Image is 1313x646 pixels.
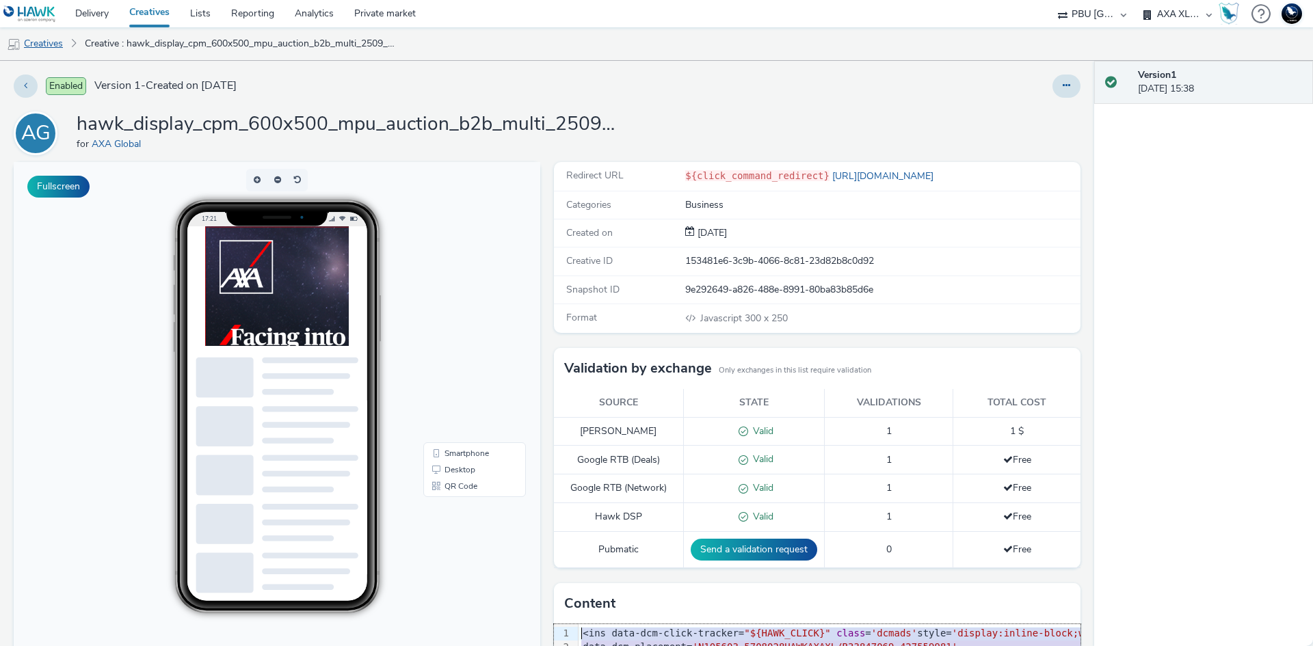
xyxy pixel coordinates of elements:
[1219,3,1245,25] a: Hawk Academy
[431,320,464,328] span: QR Code
[744,628,830,638] span: "${HAWK_CLICK}"
[1138,68,1176,81] strong: Version 1
[3,5,56,23] img: undefined Logo
[1138,68,1302,96] div: [DATE] 15:38
[685,170,830,181] code: ${click_command_redirect}
[691,539,817,561] button: Send a validation request
[564,593,615,614] h3: Content
[77,111,624,137] h1: hawk_display_cpm_600x500_mpu_auction_b2b_multi_2509_00m00s_us_en_awareness_display-energy-climate...
[554,474,683,503] td: Google RTB (Network)
[94,78,237,94] span: Version 1 - Created on [DATE]
[699,312,788,325] span: 300 x 250
[748,453,773,466] span: Valid
[1219,3,1239,25] img: Hawk Academy
[695,226,727,240] div: Creation 05 September 2025, 15:38
[824,389,953,417] th: Validations
[1003,510,1031,523] span: Free
[685,283,1079,297] div: 9e292649-a826-488e-8991-80ba83b85d6e
[566,311,597,324] span: Format
[554,503,683,532] td: Hawk DSP
[748,481,773,494] span: Valid
[77,137,92,150] span: for
[748,425,773,438] span: Valid
[566,283,620,296] span: Snapshot ID
[886,481,892,494] span: 1
[92,137,146,150] a: AXA Global
[46,77,86,95] span: Enabled
[1003,453,1031,466] span: Free
[554,389,683,417] th: Source
[554,531,683,567] td: Pubmatic
[830,170,939,183] a: [URL][DOMAIN_NAME]
[719,365,871,376] small: Only exchanges in this list require validation
[564,358,712,379] h3: Validation by exchange
[748,510,773,523] span: Valid
[685,254,1079,268] div: 153481e6-3c9b-4066-8c81-23d82b8c0d92
[871,628,917,638] span: 'dcmads'
[886,453,892,466] span: 1
[566,254,613,267] span: Creative ID
[1003,543,1031,556] span: Free
[21,114,51,152] div: AG
[7,38,21,51] img: mobile
[554,417,683,446] td: [PERSON_NAME]
[431,304,462,312] span: Desktop
[566,169,624,182] span: Redirect URL
[836,628,865,638] span: class
[1003,481,1031,494] span: Free
[412,316,509,332] li: QR Code
[695,226,727,239] span: [DATE]
[683,389,824,417] th: State
[685,198,1079,212] div: Business
[952,628,1223,638] span: 'display:inline-block;width:600px;height:500px'
[886,543,892,556] span: 0
[566,198,611,211] span: Categories
[700,312,745,325] span: Javascript
[886,510,892,523] span: 1
[431,287,475,295] span: Smartphone
[14,126,63,139] a: AG
[566,226,613,239] span: Created on
[412,299,509,316] li: Desktop
[1010,425,1024,438] span: 1 $
[27,176,90,198] button: Fullscreen
[78,27,406,60] a: Creative : hawk_display_cpm_600x500_mpu_auction_b2b_multi_2509_00m00s_us_en_awareness_display-ene...
[886,425,892,438] span: 1
[554,627,571,641] div: 1
[412,283,509,299] li: Smartphone
[188,53,203,60] span: 17:21
[953,389,1080,417] th: Total cost
[1282,3,1302,24] img: Support Hawk
[554,446,683,474] td: Google RTB (Deals)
